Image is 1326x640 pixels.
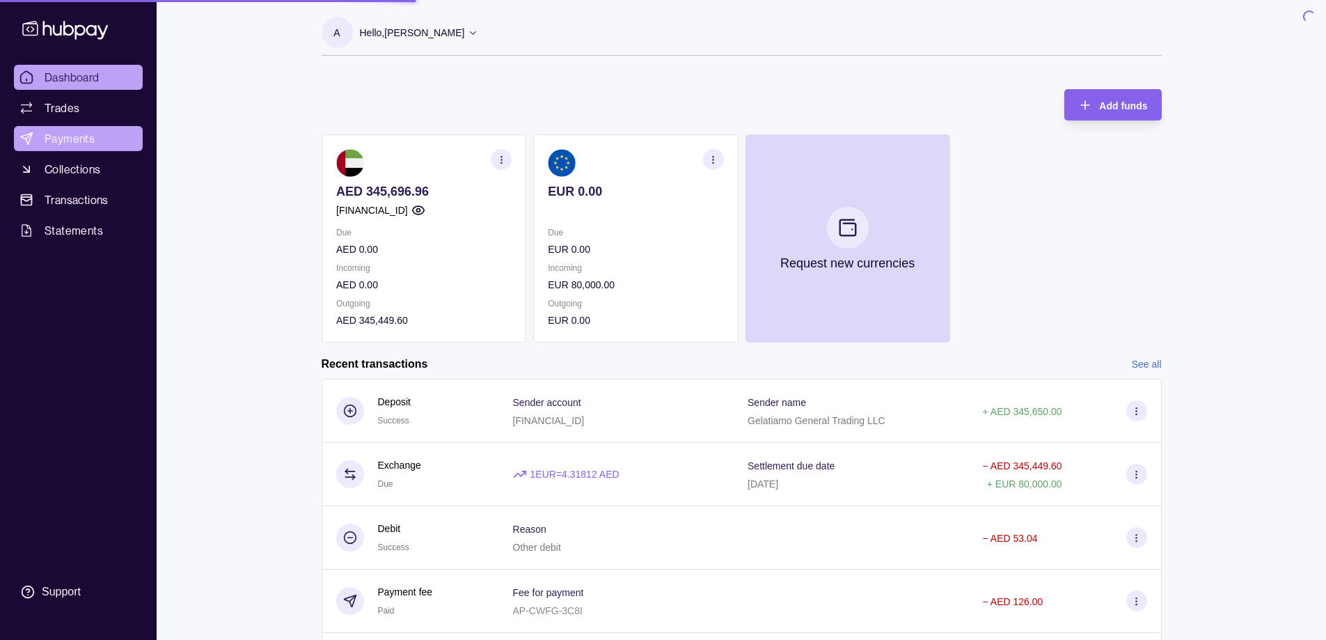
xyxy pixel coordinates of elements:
[513,542,561,553] p: Other debit
[45,130,95,147] span: Payments
[1064,89,1161,120] button: Add funds
[548,149,576,177] img: eu
[748,397,806,408] p: Sender name
[745,134,949,343] button: Request new currencies
[14,126,143,151] a: Payments
[513,415,585,426] p: [FINANCIAL_ID]
[548,225,723,240] p: Due
[14,577,143,607] a: Support
[748,415,885,426] p: Gelatiamo General Trading LLC
[983,596,1043,607] p: − AED 126.00
[336,225,512,240] p: Due
[548,277,723,292] p: EUR 80,000.00
[378,606,395,616] span: Paid
[378,543,409,552] span: Success
[1132,357,1162,372] a: See all
[378,416,409,426] span: Success
[548,260,723,276] p: Incoming
[780,256,915,271] p: Request new currencies
[983,406,1062,417] p: + AED 345,650.00
[14,95,143,120] a: Trades
[336,203,408,218] p: [FINANCIAL_ID]
[322,357,428,372] h2: Recent transactions
[548,242,723,257] p: EUR 0.00
[378,479,393,489] span: Due
[748,478,778,490] p: [DATE]
[333,25,340,40] p: A
[336,184,512,199] p: AED 345,696.96
[336,242,512,257] p: AED 0.00
[45,69,100,86] span: Dashboard
[45,161,100,178] span: Collections
[360,25,465,40] p: Hello, [PERSON_NAME]
[1099,100,1147,111] span: Add funds
[336,296,512,311] p: Outgoing
[336,313,512,328] p: AED 345,449.60
[983,460,1062,471] p: − AED 345,449.60
[336,260,512,276] p: Incoming
[378,458,421,473] p: Exchange
[513,524,546,535] p: Reason
[45,100,79,116] span: Trades
[548,184,723,199] p: EUR 0.00
[336,277,512,292] p: AED 0.00
[548,313,723,328] p: EUR 0.00
[45,222,103,239] span: Statements
[42,584,81,600] div: Support
[14,187,143,212] a: Transactions
[378,394,411,409] p: Deposit
[513,397,581,408] p: Sender account
[530,467,619,482] p: 1 EUR = 4.31812 AED
[336,149,364,177] img: ae
[14,218,143,243] a: Statements
[983,533,1038,544] p: − AED 53.04
[14,157,143,182] a: Collections
[378,521,409,536] p: Debit
[513,605,583,616] p: AP-CWFG-3C8I
[548,296,723,311] p: Outgoing
[378,584,433,600] p: Payment fee
[14,65,143,90] a: Dashboard
[513,587,584,598] p: Fee for payment
[45,192,109,208] span: Transactions
[987,478,1062,490] p: + EUR 80,000.00
[748,460,835,471] p: Settlement due date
